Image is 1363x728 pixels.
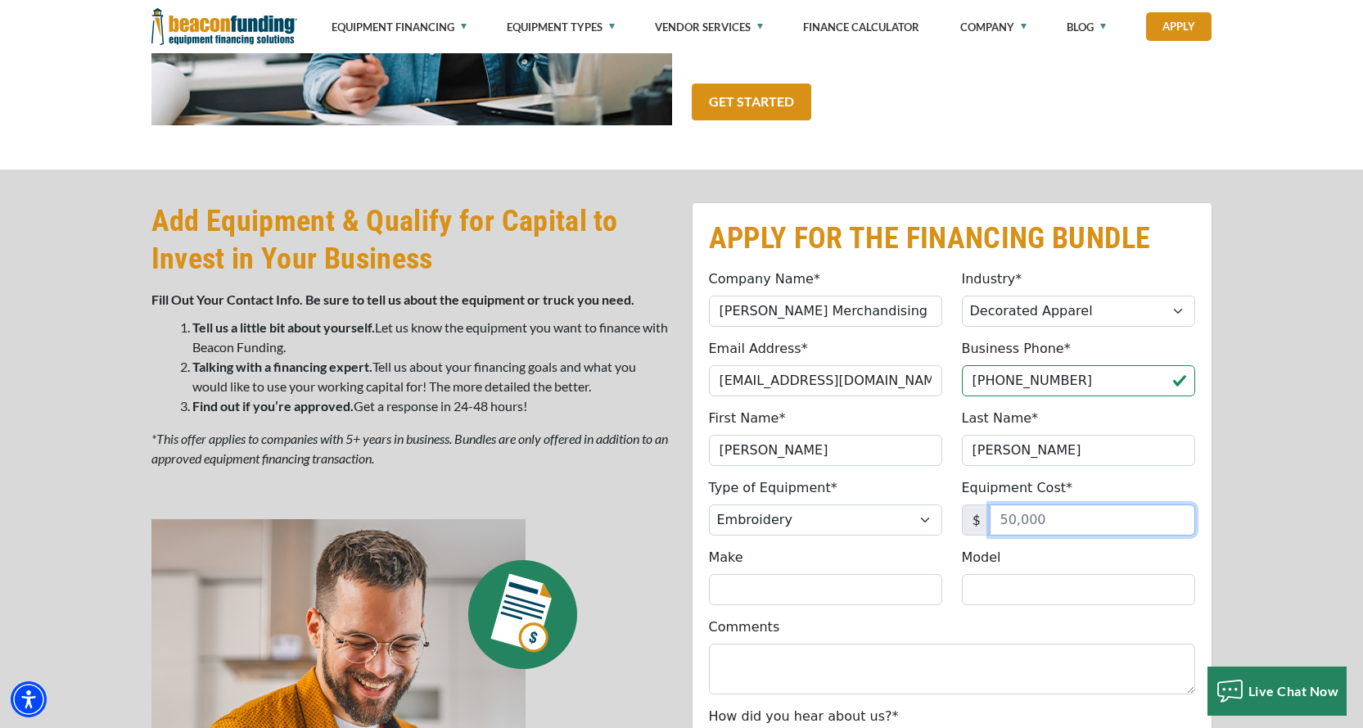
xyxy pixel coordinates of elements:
[709,365,942,396] input: jdoe@gmail.com
[11,681,47,717] div: Accessibility Menu
[709,339,808,359] label: Email Address*
[962,269,1022,289] label: Industry*
[709,617,780,637] label: Comments
[151,292,634,307] strong: Fill Out Your Contact Info. Be sure to tell us about the equipment or truck you need.
[1146,12,1212,41] a: Apply
[709,409,786,428] label: First Name*
[192,359,372,374] strong: Talking with a financing expert.
[709,296,942,327] input: Beacon Funding
[709,478,837,498] label: Type of Equipment*
[192,398,354,414] strong: Find out if you’re approved.
[709,707,899,726] label: How did you hear about us?*
[709,435,942,466] input: John
[962,478,1073,498] label: Equipment Cost*
[151,431,668,466] em: *This offer applies to companies with 5+ years in business. Bundles are only offered in addition ...
[692,84,811,120] a: GET STARTED
[192,319,375,335] strong: Tell us a little bit about yourself.
[962,548,1001,567] label: Model
[192,318,672,357] li: Let us know the equipment you want to finance with Beacon Funding.
[962,365,1195,396] input: (555) 555-5555
[709,548,743,567] label: Make
[962,504,991,536] span: $
[192,396,672,416] li: Get a response in 24-48 hours!
[192,357,672,396] li: Tell us about your financing goals and what you would like to use your working capital for! The m...
[1207,667,1347,716] button: Live Chat Now
[709,219,1195,257] h2: APPLY FOR THE FINANCING BUNDLE
[151,202,672,278] h2: Add Equipment & Qualify for Capital to Invest in Your Business
[962,409,1039,428] label: Last Name*
[709,269,820,289] label: Company Name*
[990,504,1195,536] input: 50,000
[962,339,1071,359] label: Business Phone*
[962,435,1195,466] input: Doe
[1248,683,1339,699] span: Live Chat Now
